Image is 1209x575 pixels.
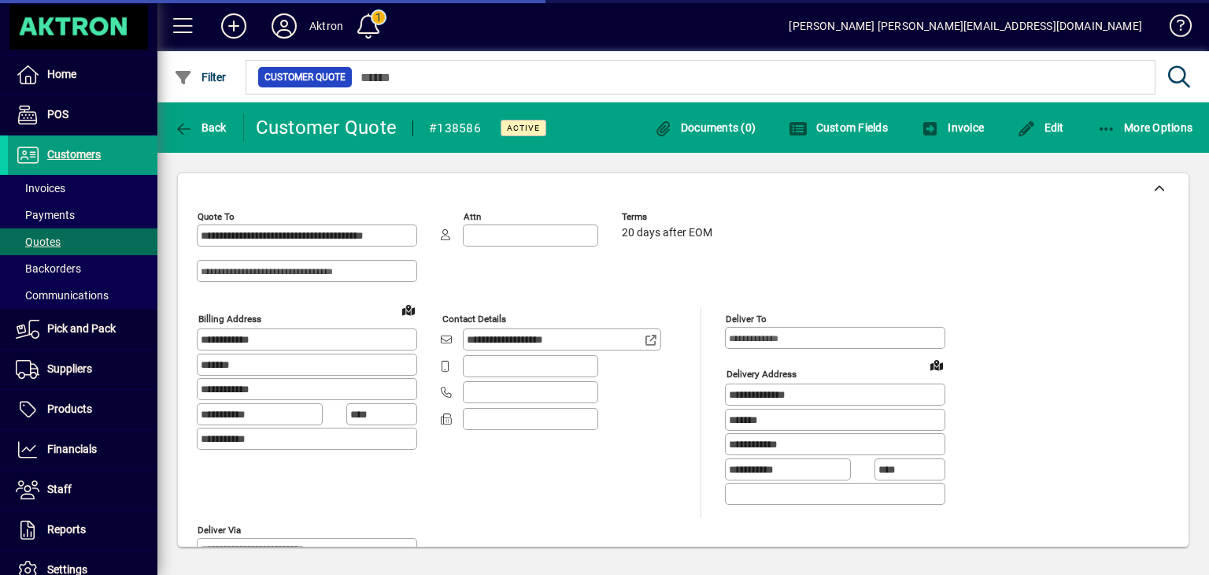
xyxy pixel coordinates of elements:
[170,63,231,91] button: Filter
[8,310,157,349] a: Pick and Pack
[1158,3,1189,54] a: Knowledge Base
[16,182,65,195] span: Invoices
[259,12,309,40] button: Profile
[256,115,397,140] div: Customer Quote
[174,121,227,134] span: Back
[8,350,157,389] a: Suppliers
[622,227,712,239] span: 20 days after EOM
[8,282,157,309] a: Communications
[8,228,157,255] a: Quotes
[396,297,421,322] a: View on map
[785,113,892,142] button: Custom Fields
[47,68,76,80] span: Home
[174,71,227,83] span: Filter
[8,510,157,550] a: Reports
[157,113,244,142] app-page-header-button: Back
[464,211,481,222] mat-label: Attn
[47,443,97,455] span: Financials
[16,262,81,275] span: Backorders
[8,55,157,95] a: Home
[198,524,241,535] mat-label: Deliver via
[917,113,988,142] button: Invoice
[170,113,231,142] button: Back
[622,212,716,222] span: Terms
[1093,113,1197,142] button: More Options
[1013,113,1068,142] button: Edit
[1097,121,1193,134] span: More Options
[8,470,157,510] a: Staff
[209,12,259,40] button: Add
[8,255,157,282] a: Backorders
[8,430,157,469] a: Financials
[8,175,157,202] a: Invoices
[8,390,157,429] a: Products
[8,202,157,228] a: Payments
[198,211,235,222] mat-label: Quote To
[789,13,1142,39] div: [PERSON_NAME] [PERSON_NAME][EMAIL_ADDRESS][DOMAIN_NAME]
[649,113,760,142] button: Documents (0)
[47,523,86,536] span: Reports
[429,116,481,141] div: #138586
[264,69,346,85] span: Customer Quote
[1017,121,1064,134] span: Edit
[507,123,540,133] span: Active
[47,402,92,415] span: Products
[653,121,756,134] span: Documents (0)
[8,95,157,135] a: POS
[47,148,101,161] span: Customers
[924,352,949,377] a: View on map
[16,236,61,248] span: Quotes
[309,13,343,39] div: Aktron
[921,121,984,134] span: Invoice
[16,209,75,221] span: Payments
[789,121,888,134] span: Custom Fields
[47,322,116,335] span: Pick and Pack
[16,289,109,302] span: Communications
[726,313,767,325] mat-label: Deliver To
[47,483,72,495] span: Staff
[47,362,92,375] span: Suppliers
[47,108,68,121] span: POS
